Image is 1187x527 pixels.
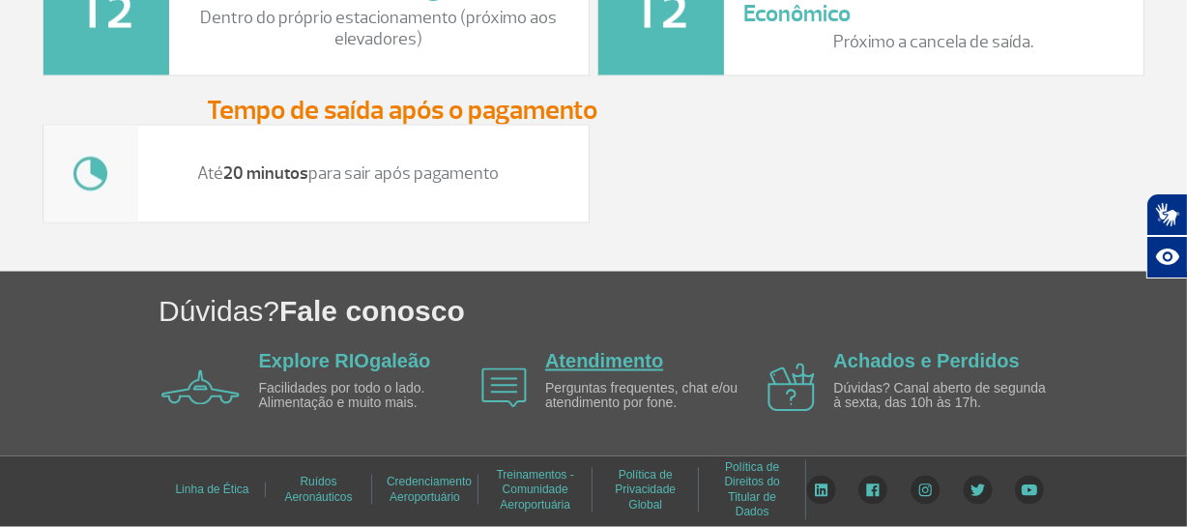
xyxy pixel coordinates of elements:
[481,368,527,408] img: airplane icon
[1146,193,1187,236] button: Abrir tradutor de língua de sinais.
[615,462,676,519] a: Política de Privacidade Global
[161,370,240,405] img: airplane icon
[158,163,538,185] p: Até para sair após pagamento
[806,476,836,505] img: LinkedIn
[911,476,941,505] img: Instagram
[963,476,993,505] img: Twitter
[387,469,472,511] a: Credenciamento Aeroportuário
[259,351,431,372] a: Explore RIOgaleão
[279,295,465,327] span: Fale conosco
[1015,476,1044,505] img: YouTube
[767,364,815,412] img: airplane icon
[1146,236,1187,278] button: Abrir recursos assistivos.
[43,126,138,222] img: tempo.jpg
[159,291,1187,331] h1: Dúvidas?
[725,454,780,526] a: Política de Direitos do Titular de Dados
[284,469,352,511] a: Ruídos Aeronáuticos
[497,462,574,519] a: Treinamentos - Comunidade Aeroportuária
[834,351,1020,372] a: Achados e Perdidos
[545,382,767,412] p: Perguntas frequentes, chat e/ou atendimento por fone.
[207,96,980,125] h3: Tempo de saída após o pagamento
[175,477,248,504] a: Linha de Ética
[834,382,1057,412] p: Dúvidas? Canal aberto de segunda à sexta, das 10h às 17h.
[743,32,1124,53] p: Próximo a cancela de saída.
[188,8,569,49] p: Dentro do próprio estacionamento (próximo aos elevadores)
[545,351,663,372] a: Atendimento
[223,162,308,185] strong: 20 minutos
[1146,193,1187,278] div: Plugin de acessibilidade da Hand Talk.
[259,382,481,412] p: Facilidades por todo o lado. Alimentação e muito mais.
[858,476,887,505] img: Facebook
